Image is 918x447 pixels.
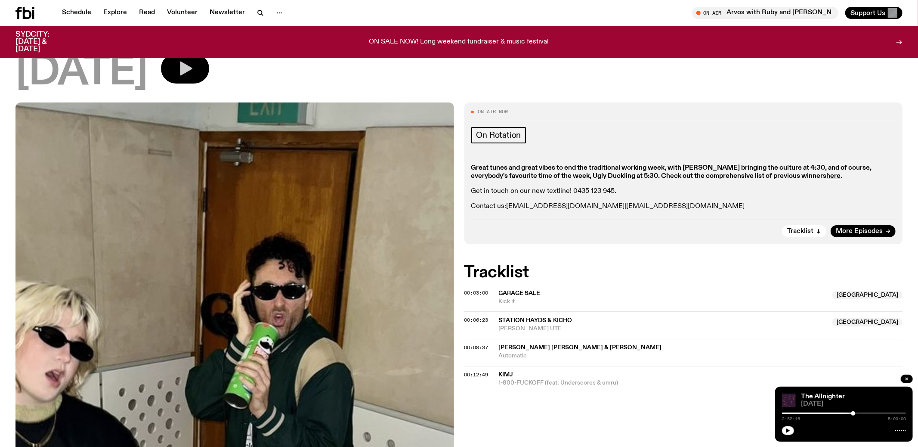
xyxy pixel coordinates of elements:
[471,202,896,211] p: Contact us: |
[782,225,826,237] button: Tracklist
[471,187,896,196] p: Get in touch on our new textline! 0435 123 945.
[845,7,903,19] button: Support Us
[836,228,883,235] span: More Episodes
[801,393,845,400] a: The Allnighter
[787,228,813,235] span: Tracklist
[162,7,203,19] a: Volunteer
[832,318,903,326] span: [GEOGRAPHIC_DATA]
[98,7,132,19] a: Explore
[57,7,96,19] a: Schedule
[831,225,896,237] a: More Episodes
[499,290,541,296] span: Garage Sale
[499,352,903,360] span: Automatic
[692,7,838,19] button: On AirArvos with Ruby and [PERSON_NAME]
[627,203,745,210] a: [EMAIL_ADDRESS][DOMAIN_NAME]
[464,317,488,323] span: 00:06:23
[499,325,828,333] span: [PERSON_NAME] UTE
[464,289,488,296] span: 00:03:00
[507,203,625,210] a: [EMAIL_ADDRESS][DOMAIN_NAME]
[782,417,800,421] span: 2:52:16
[476,130,521,140] span: On Rotation
[471,127,526,143] a: On Rotation
[499,372,513,378] span: kimj
[499,298,828,306] span: Kick it
[464,344,488,351] span: 00:08:37
[850,9,885,17] span: Support Us
[15,31,71,53] h3: SYDCITY: [DATE] & [DATE]
[134,7,160,19] a: Read
[471,165,872,180] strong: Great tunes and great vibes to end the traditional working week, with [PERSON_NAME] bringing the ...
[499,317,572,323] span: Station Hayds & KICHO
[15,53,147,92] span: [DATE]
[499,345,662,351] span: [PERSON_NAME] [PERSON_NAME] & [PERSON_NAME]
[478,109,508,114] span: On Air Now
[832,291,903,299] span: [GEOGRAPHIC_DATA]
[827,173,841,180] a: here
[801,401,906,407] span: [DATE]
[888,417,906,421] span: 5:00:00
[464,371,488,378] span: 00:12:49
[464,265,903,280] h2: Tracklist
[369,38,549,46] p: ON SALE NOW! Long weekend fundraiser & music festival
[841,173,843,180] strong: .
[204,7,250,19] a: Newsletter
[499,379,903,387] span: 1-800-FUCKOFF (feat. Underscores & umru)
